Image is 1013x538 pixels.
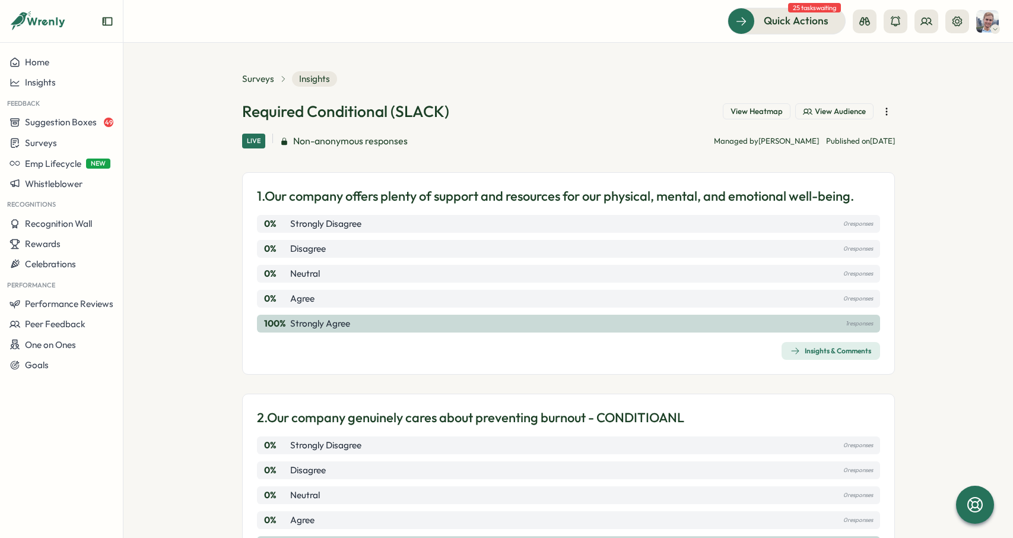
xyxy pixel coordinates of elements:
button: Quick Actions [728,8,846,34]
p: 0 % [264,242,288,255]
p: 0 % [264,489,288,502]
span: One on Ones [25,339,76,350]
p: 0 % [264,267,288,280]
p: Published on [826,136,895,147]
span: View Heatmap [731,106,783,117]
span: [DATE] [870,136,895,145]
p: Neutral [290,267,320,280]
p: 0 responses [843,439,873,452]
p: 0 responses [843,242,873,255]
p: Agree [290,514,315,527]
p: 0 % [264,439,288,452]
span: [PERSON_NAME] [758,136,819,145]
span: Home [25,56,49,68]
button: Insights & Comments [782,342,880,360]
p: 0 responses [843,489,873,502]
span: Insights [292,71,337,87]
p: 1. Our company offers plenty of support and resources for our physical, mental, and emotional wel... [257,187,854,205]
p: Neutral [290,489,320,502]
p: Strongly Disagree [290,439,361,452]
p: Strongly Agree [290,317,350,330]
span: Emp Lifecycle [25,158,81,169]
p: 0 responses [843,292,873,305]
span: Non-anonymous responses [293,134,408,148]
span: Peer Feedback [25,318,85,330]
span: Quick Actions [764,13,828,29]
p: Managed by [714,136,819,147]
span: Rewards [25,238,61,249]
p: 0 responses [843,267,873,280]
p: 0 % [264,514,288,527]
span: Goals [25,359,49,371]
p: 0 % [264,464,288,477]
span: Celebrations [25,258,76,270]
p: 0 responses [843,514,873,527]
div: Live [242,134,265,148]
p: 0 responses [843,464,873,477]
a: Surveys [242,72,274,86]
span: Whistleblower [25,178,82,189]
p: Agree [290,292,315,305]
span: Surveys [25,137,57,148]
button: Expand sidebar [101,15,113,27]
p: Strongly Disagree [290,217,361,230]
div: Insights & Comments [790,346,871,356]
p: 100 % [264,317,288,330]
span: 25 tasks waiting [788,3,841,12]
button: View Audience [795,103,874,120]
p: 0 responses [843,217,873,230]
span: Performance Reviews [25,298,113,309]
img: Matthew Brooks [976,10,999,33]
p: 0 % [264,217,288,230]
p: 0 % [264,292,288,305]
h1: Required Conditional (SLACK) [242,101,449,122]
span: Recognition Wall [25,218,92,229]
p: 2. Our company genuinely cares about preventing burnout - CONDITIOANL [257,409,684,427]
span: Insights [25,77,56,88]
p: 1 responses [846,317,873,330]
span: Suggestion Boxes [25,116,97,128]
button: View Heatmap [723,103,790,120]
span: View Audience [815,106,866,117]
p: Disagree [290,242,326,255]
span: 49 [104,118,113,127]
p: Disagree [290,464,326,477]
span: NEW [86,159,110,169]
